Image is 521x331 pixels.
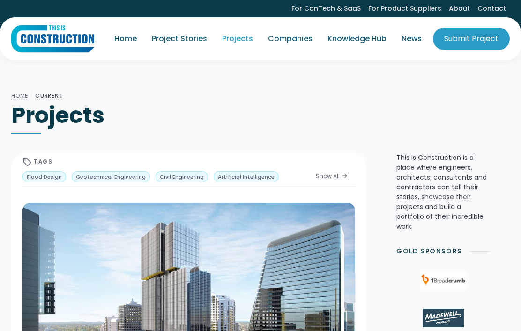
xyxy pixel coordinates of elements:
h2: Gold Sponsors [396,246,462,256]
div: Civil Engineering [160,173,204,181]
a: Artificial Intelligence [214,171,279,182]
a: Submit Project [433,28,510,50]
a: Home [11,92,28,100]
a: Current [35,92,63,100]
div: Artificial Intelligence [218,173,275,181]
a: Show Allarrow_forward [308,171,355,182]
div: Geotechnical Engineering [76,173,146,181]
a: Knowledge Hub [320,26,394,52]
a: Home [107,26,144,52]
a: Civil Engineering [156,171,208,182]
img: Madewell Products [423,309,464,327]
h1: Projects [11,101,490,130]
a: News [394,26,429,52]
a: home [11,25,94,53]
div: arrow_forward [342,172,348,181]
div: Submit Project [444,33,499,44]
div: Show All [316,172,340,180]
a: Project Stories [144,26,215,52]
a: Flood Design [22,171,66,182]
a: Projects [215,26,260,52]
div: / [28,90,35,101]
p: This Is Construction is a place where engineers, architects, consultants and contractors can tell... [396,153,490,231]
a: Geotechnical Engineering [72,171,150,182]
div: sell [22,158,32,167]
a: Companies [260,26,320,52]
img: This Is Construction Logo [11,25,94,53]
img: 1Breadcrumb [420,271,467,290]
div: Tags [34,158,52,166]
div: Flood Design [27,173,62,181]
